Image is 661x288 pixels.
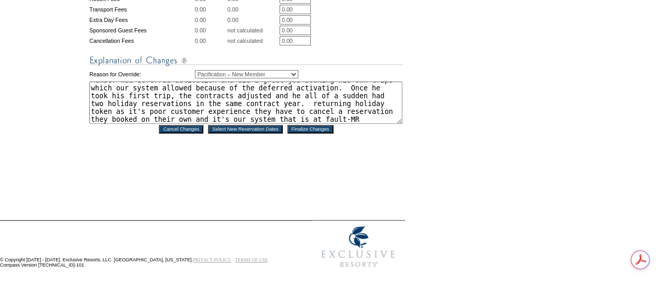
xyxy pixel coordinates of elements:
[227,26,279,35] td: not calculated
[195,36,226,45] td: 0.00
[195,26,226,35] td: 0.00
[159,125,203,133] input: Cancel Changes
[89,5,194,14] td: Transport Fees
[227,15,279,25] td: 0.00
[89,36,194,45] td: Cancellation Fees
[89,68,194,80] td: Reason for Override:
[227,5,279,14] td: 0.00
[195,15,226,25] td: 0.00
[208,125,283,133] input: Select New Reservation Dates
[227,36,279,45] td: not calculated
[89,54,403,67] img: Explanation of Changes
[235,257,268,262] a: TERMS OF USE
[311,221,405,273] img: Exclusive Resorts
[195,5,226,14] td: 0.00
[287,125,333,133] input: Finalize Changes
[89,15,194,25] td: Extra Day Fees
[193,257,231,262] a: PRIVACY POLICY
[89,26,194,35] td: Sponsored Guest Fees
